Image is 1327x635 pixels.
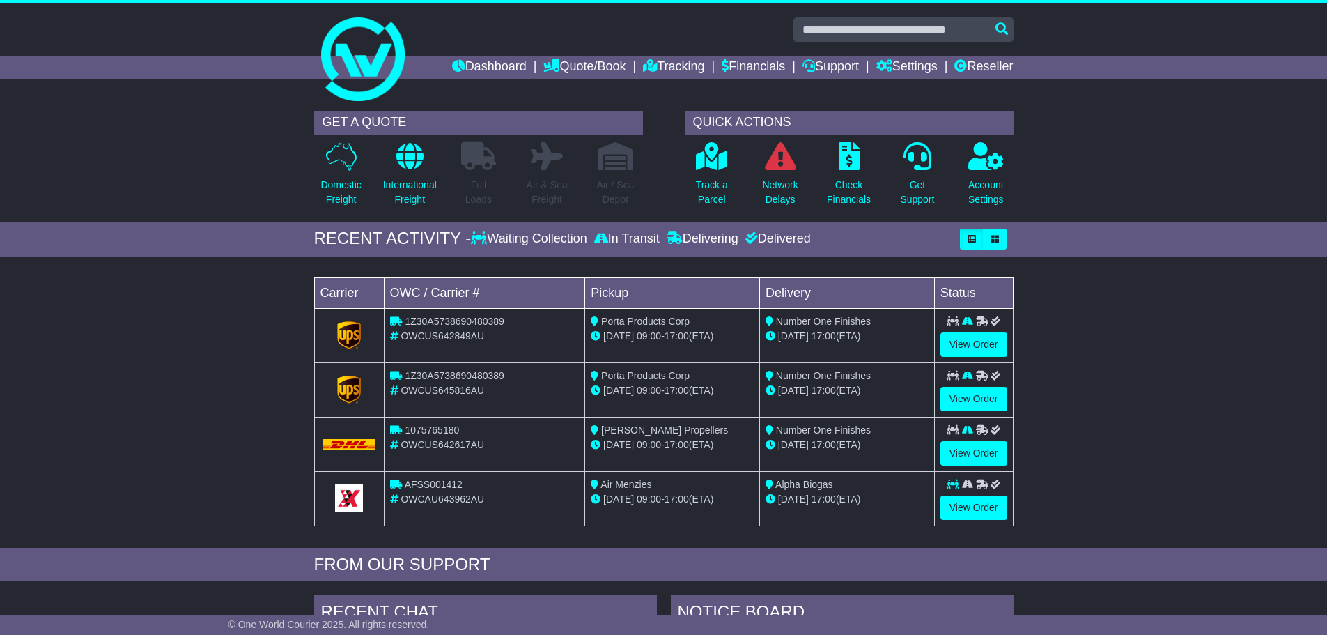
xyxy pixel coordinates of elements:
[401,385,484,396] span: OWCUS645816AU
[637,330,661,342] span: 09:00
[762,178,798,207] p: Network Delays
[876,56,938,79] a: Settings
[320,141,362,215] a: DomesticFreight
[778,439,809,450] span: [DATE]
[766,438,929,452] div: (ETA)
[471,231,590,247] div: Waiting Collection
[591,383,754,398] div: - (ETA)
[601,316,690,327] span: Porta Products Corp
[665,494,689,505] span: 17:00
[601,370,690,381] span: Porta Products Corp
[778,385,809,396] span: [DATE]
[452,56,527,79] a: Dashboard
[314,277,384,308] td: Carrier
[637,494,661,505] span: 09:00
[778,330,809,342] span: [DATE]
[337,376,361,404] img: GetCarrierServiceLogo
[603,330,634,342] span: [DATE]
[812,439,836,450] span: 17:00
[940,387,1007,411] a: View Order
[591,329,754,344] div: - (ETA)
[742,231,811,247] div: Delivered
[591,492,754,507] div: - (ETA)
[968,141,1004,215] a: AccountSettings
[597,178,635,207] p: Air / Sea Depot
[968,178,1004,207] p: Account Settings
[405,479,463,490] span: AFSS001412
[766,383,929,398] div: (ETA)
[802,56,859,79] a: Support
[722,56,785,79] a: Financials
[637,385,661,396] span: 09:00
[401,330,484,342] span: OWCUS642849AU
[461,178,496,207] p: Full Loads
[940,496,1007,520] a: View Order
[759,277,934,308] td: Delivery
[665,385,689,396] span: 17:00
[585,277,760,308] td: Pickup
[314,229,472,249] div: RECENT ACTIVITY -
[601,424,728,436] span: [PERSON_NAME] Propellers
[934,277,1013,308] td: Status
[323,439,375,450] img: DHL.png
[591,438,754,452] div: - (ETA)
[827,178,871,207] p: Check Financials
[776,424,871,436] span: Number One Finishes
[603,385,634,396] span: [DATE]
[591,231,663,247] div: In Transit
[320,178,361,207] p: Domestic Freight
[812,330,836,342] span: 17:00
[603,439,634,450] span: [DATE]
[940,441,1007,466] a: View Order
[696,178,728,207] p: Track a Parcel
[761,141,798,215] a: NetworkDelays
[665,330,689,342] span: 17:00
[314,595,657,633] div: RECENT CHAT
[527,178,568,207] p: Air & Sea Freight
[314,555,1014,575] div: FROM OUR SUPPORT
[401,494,484,505] span: OWCAU643962AU
[543,56,626,79] a: Quote/Book
[776,316,871,327] span: Number One Finishes
[665,439,689,450] span: 17:00
[382,141,437,215] a: InternationalFreight
[383,178,437,207] p: International Freight
[776,370,871,381] span: Number One Finishes
[940,332,1007,357] a: View Order
[603,494,634,505] span: [DATE]
[405,424,459,436] span: 1075765180
[812,494,836,505] span: 17:00
[335,484,363,512] img: GetCarrierServiceLogo
[671,595,1014,633] div: NOTICE BOARD
[695,141,729,215] a: Track aParcel
[337,321,361,349] img: GetCarrierServiceLogo
[314,111,643,135] div: GET A QUOTE
[775,479,833,490] span: Alpha Biogas
[900,178,934,207] p: Get Support
[766,329,929,344] div: (ETA)
[405,316,504,327] span: 1Z30A5738690480389
[685,111,1014,135] div: QUICK ACTIONS
[766,492,929,507] div: (ETA)
[643,56,704,79] a: Tracking
[778,494,809,505] span: [DATE]
[384,277,585,308] td: OWC / Carrier #
[954,56,1013,79] a: Reseller
[826,141,871,215] a: CheckFinancials
[899,141,935,215] a: GetSupport
[637,439,661,450] span: 09:00
[405,370,504,381] span: 1Z30A5738690480389
[812,385,836,396] span: 17:00
[401,439,484,450] span: OWCUS642617AU
[228,619,430,630] span: © One World Courier 2025. All rights reserved.
[600,479,651,490] span: Air Menzies
[663,231,742,247] div: Delivering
